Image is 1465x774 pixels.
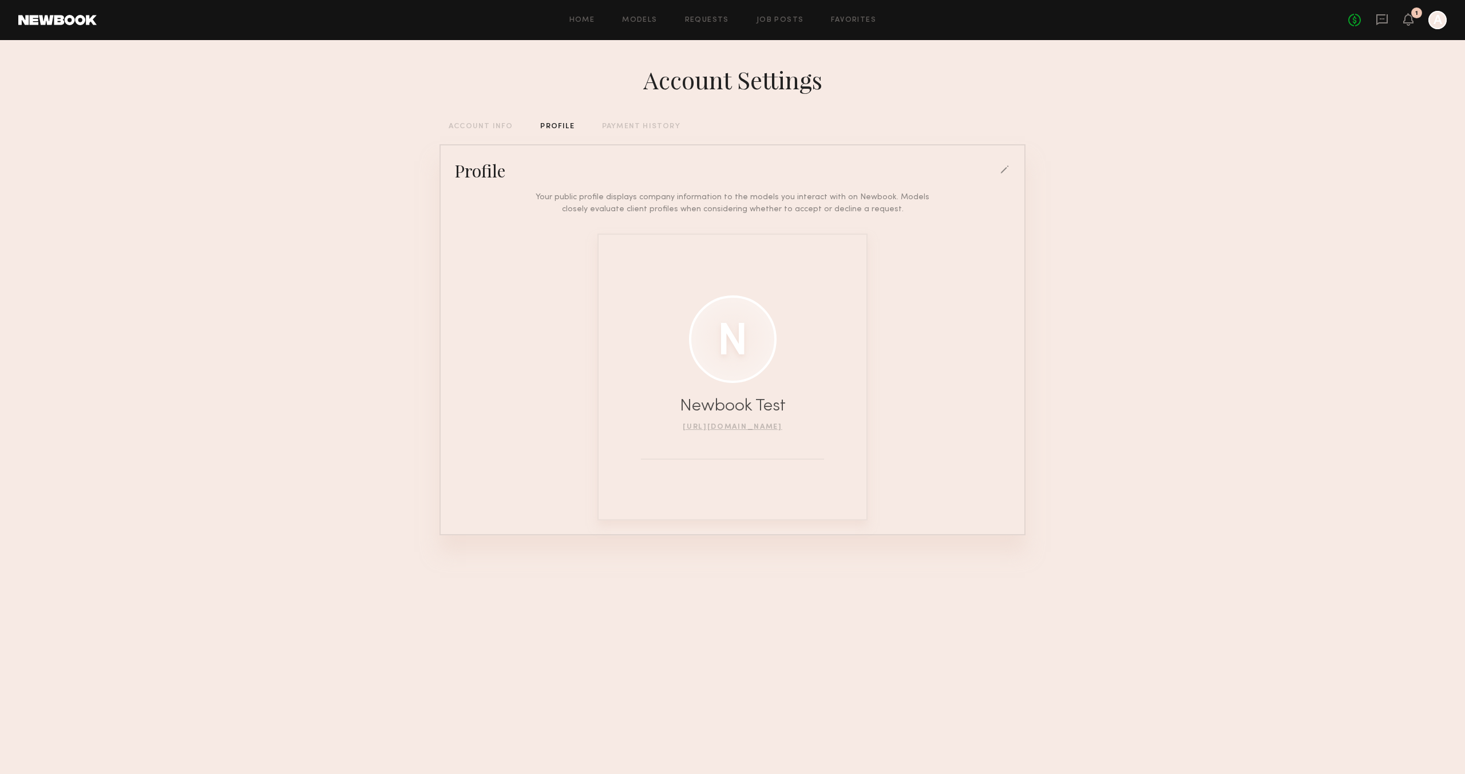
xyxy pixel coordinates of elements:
[1415,10,1418,17] div: 1
[685,17,729,24] a: Requests
[569,17,595,24] a: Home
[680,397,786,415] div: Newbook Test
[757,17,804,24] a: Job Posts
[1428,11,1447,29] a: A
[602,123,680,131] div: PAYMENT HISTORY
[449,123,513,131] div: ACCOUNT INFO
[454,159,505,182] div: Profile
[643,64,822,96] div: Account Settings
[540,123,574,131] div: PROFILE
[683,424,782,431] a: [URL][DOMAIN_NAME]
[622,17,657,24] a: Models
[831,17,876,24] a: Favorites
[526,191,940,215] div: Your public profile displays company information to the models you interact with on Newbook. Mode...
[1000,165,1011,176] div: edit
